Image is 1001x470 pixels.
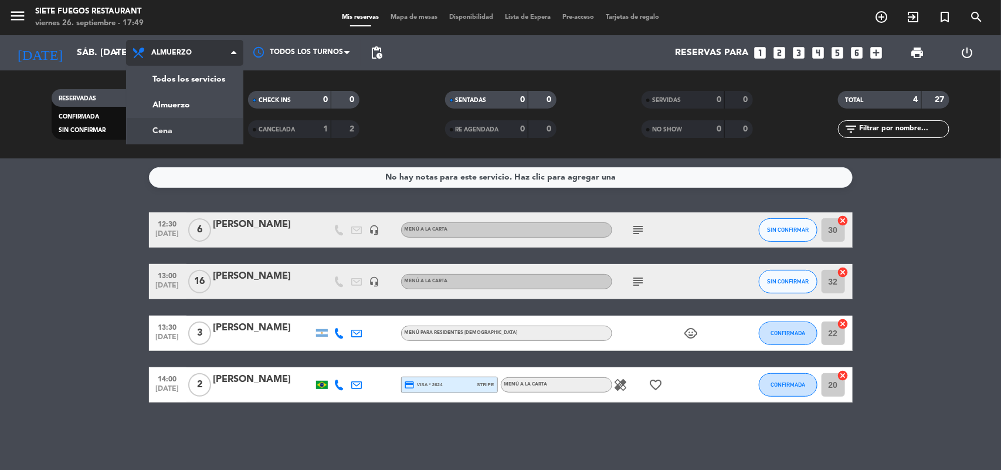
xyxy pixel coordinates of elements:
i: cancel [837,370,849,381]
span: NO SHOW [652,127,682,133]
span: Lista de Espera [499,14,557,21]
i: add_circle_outline [874,10,888,24]
div: [PERSON_NAME] [213,372,313,387]
span: SIN CONFIRMAR [59,127,106,133]
i: looks_5 [830,45,846,60]
span: CONFIRMADA [771,381,805,388]
i: cancel [837,318,849,330]
span: 6 [188,218,211,242]
i: healing [614,378,628,392]
strong: 2 [350,125,357,133]
span: TOTAL [845,97,863,103]
span: SENTADAS [456,97,487,103]
span: SERVIDAS [652,97,681,103]
i: credit_card [405,380,415,390]
i: menu [9,7,26,25]
strong: 0 [520,96,525,104]
i: looks_4 [811,45,826,60]
span: CONFIRMADA [771,330,805,336]
span: 13:00 [153,268,182,282]
i: headset_mic [369,276,380,287]
span: SIN CONFIRMAR [767,278,809,285]
span: stripe [477,381,494,388]
span: [DATE] [153,282,182,295]
i: search [969,10,983,24]
i: child_care [684,326,698,340]
strong: 0 [350,96,357,104]
strong: 1 [323,125,328,133]
i: looks_6 [850,45,865,60]
strong: 0 [323,96,328,104]
a: Todos los servicios [127,66,243,92]
span: Menú a la carta [405,279,448,283]
span: Disponibilidad [443,14,499,21]
span: CONFIRMADA [59,114,99,120]
span: [DATE] [153,333,182,347]
span: [DATE] [153,385,182,398]
i: add_box [869,45,884,60]
span: 2 [188,373,211,397]
span: Mapa de mesas [385,14,443,21]
span: CHECK INS [259,97,291,103]
div: viernes 26. septiembre - 17:49 [35,18,144,29]
input: Filtrar por nombre... [858,123,949,136]
span: Reservas para [676,48,749,59]
i: looks_two [772,45,788,60]
i: turned_in_not [938,10,952,24]
button: CONFIRMADA [759,322,817,345]
strong: 0 [743,96,750,104]
i: looks_one [753,45,768,60]
strong: 0 [547,125,554,133]
strong: 0 [717,96,721,104]
span: print [910,46,924,60]
i: favorite_border [649,378,663,392]
i: filter_list [844,122,858,136]
strong: 0 [717,125,721,133]
span: Menú a la carta [504,382,548,387]
i: [DATE] [9,40,71,66]
span: Menú para Residentes [DEMOGRAPHIC_DATA] [405,330,518,335]
span: Pre-acceso [557,14,600,21]
div: Siete Fuegos Restaurant [35,6,144,18]
a: Cena [127,118,243,144]
div: [PERSON_NAME] [213,269,313,284]
span: Tarjetas de regalo [600,14,665,21]
span: RE AGENDADA [456,127,499,133]
strong: 0 [520,125,525,133]
span: Almuerzo [151,49,192,57]
span: visa * 2624 [405,380,443,390]
span: RESERVADAS [59,96,96,102]
div: [PERSON_NAME] [213,217,313,232]
i: arrow_drop_down [109,46,123,60]
div: LOG OUT [942,35,992,70]
div: No hay notas para este servicio. Haz clic para agregar una [385,171,616,184]
i: looks_3 [792,45,807,60]
span: CANCELADA [259,127,295,133]
span: 14:00 [153,371,182,385]
span: pending_actions [369,46,384,60]
i: headset_mic [369,225,380,235]
strong: 27 [935,96,947,104]
span: Mis reservas [336,14,385,21]
button: SIN CONFIRMAR [759,270,817,293]
span: Menú a la carta [405,227,448,232]
span: 16 [188,270,211,293]
strong: 0 [743,125,750,133]
button: CONFIRMADA [759,373,817,397]
div: [PERSON_NAME] [213,320,313,336]
i: cancel [837,266,849,278]
i: cancel [837,215,849,226]
i: subject [632,275,646,289]
span: 3 [188,322,211,345]
span: [DATE] [153,230,182,244]
span: SIN CONFIRMAR [767,226,809,233]
span: 13:30 [153,320,182,333]
i: power_settings_new [960,46,974,60]
i: exit_to_app [906,10,920,24]
a: Almuerzo [127,92,243,118]
i: subject [632,223,646,237]
span: 12:30 [153,217,182,230]
button: menu [9,7,26,29]
strong: 0 [547,96,554,104]
strong: 4 [914,96,918,104]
